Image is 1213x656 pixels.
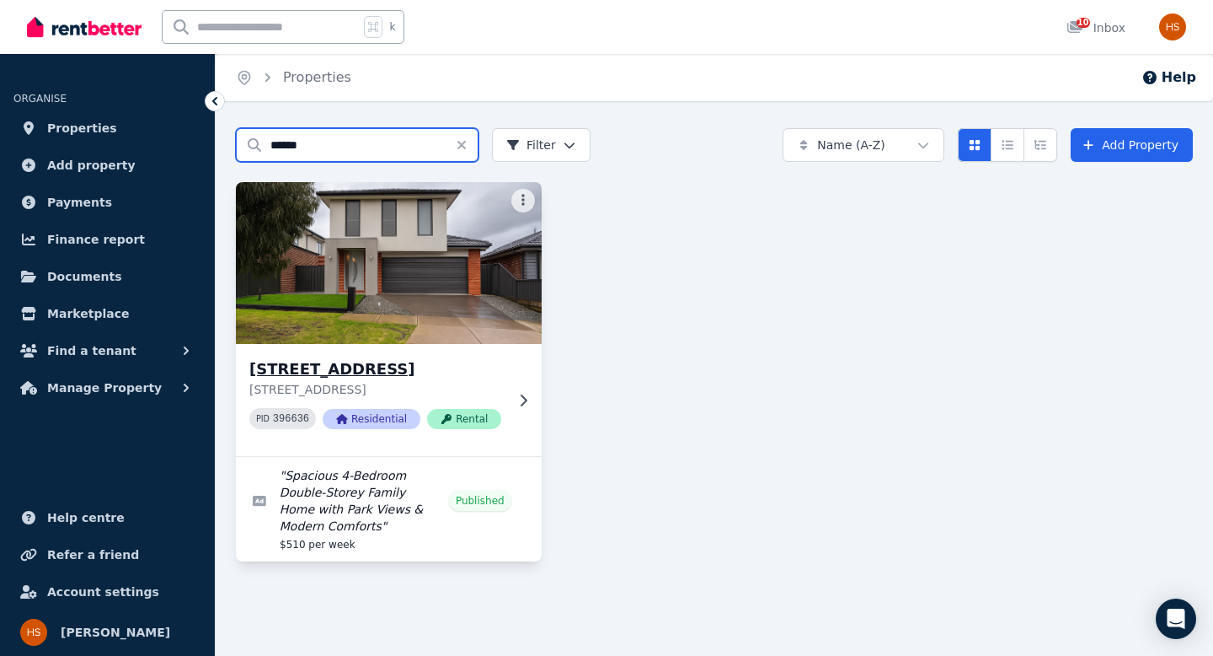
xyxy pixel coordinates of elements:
h3: [STREET_ADDRESS] [249,358,505,381]
span: Find a tenant [47,341,136,361]
button: Find a tenant [13,334,201,368]
a: Account settings [13,575,201,609]
span: Refer a friend [47,545,139,565]
button: Name (A-Z) [783,128,944,162]
a: Properties [283,69,351,85]
button: More options [511,189,535,212]
span: Name (A-Z) [817,137,885,153]
span: Account settings [47,582,159,602]
p: [STREET_ADDRESS] [249,381,505,398]
button: Filter [492,128,590,162]
button: Card view [958,128,991,162]
small: PID [256,414,270,423]
span: Properties [47,118,117,138]
a: Refer a friend [13,538,201,572]
span: Help centre [47,508,125,528]
a: Finance report [13,223,201,256]
span: Residential [323,409,420,429]
nav: Breadcrumb [216,54,371,101]
button: Help [1141,67,1196,88]
button: Compact list view [991,128,1024,162]
span: Manage Property [47,378,162,398]
a: Edit listing: Spacious 4-Bedroom Double-Storey Family Home with Park Views & Modern Comforts [236,457,542,562]
a: Add property [13,148,201,182]
a: Help centre [13,501,201,535]
div: Inbox [1066,19,1125,36]
img: Harpinder Singh [20,619,47,646]
span: 10 [1077,18,1090,28]
span: [PERSON_NAME] [61,622,170,643]
span: Marketplace [47,304,129,324]
a: Documents [13,260,201,293]
span: Documents [47,266,122,287]
a: Marketplace [13,297,201,331]
div: View options [958,128,1057,162]
button: Manage Property [13,371,201,405]
span: Payments [47,192,112,212]
img: 61 Roscoe Ave, Kalkallo [228,178,549,348]
button: Expanded list view [1023,128,1057,162]
span: Add property [47,155,136,175]
a: Add Property [1071,128,1193,162]
span: k [389,20,395,34]
span: Filter [506,137,556,153]
img: Harpinder Singh [1159,13,1186,40]
span: Finance report [47,229,145,250]
code: 396636 [273,413,309,425]
a: Payments [13,186,201,219]
button: Clear search [455,128,478,162]
a: 61 Roscoe Ave, Kalkallo[STREET_ADDRESS][STREET_ADDRESS]PID 396636ResidentialRental [236,182,542,456]
a: Properties [13,111,201,145]
span: Rental [427,409,501,429]
div: Open Intercom Messenger [1156,599,1196,639]
img: RentBetter [27,14,142,40]
span: ORGANISE [13,93,67,105]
